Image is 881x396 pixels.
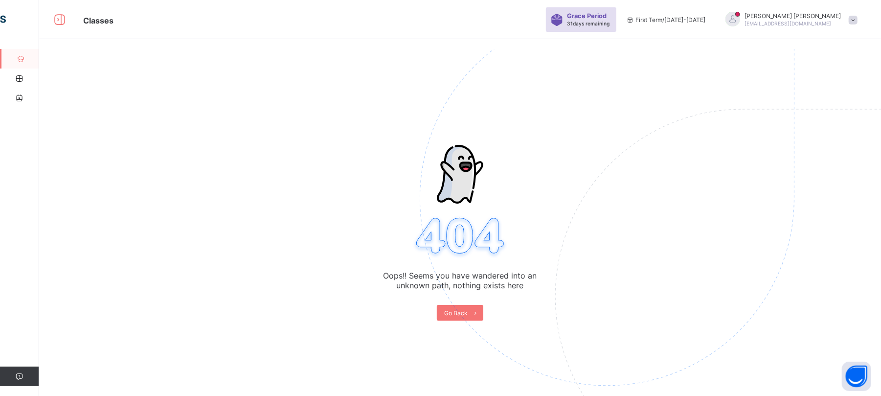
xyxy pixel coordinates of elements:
button: Open asap [842,362,871,391]
span: Go Back [444,309,468,317]
span: 31 days remaining [567,21,610,26]
span: Grace Period [567,12,607,20]
img: 404.8bbb34c871c4712298a25e20c4dc75c7.svg [412,215,509,259]
span: Classes [83,16,113,25]
span: [PERSON_NAME] [PERSON_NAME] [745,12,841,20]
span: [EMAIL_ADDRESS][DOMAIN_NAME] [745,21,832,26]
span: Oops!! Seems you have wandered into an unknown path, nothing exists here [372,271,548,290]
img: sticker-purple.71386a28dfed39d6af7621340158ba97.svg [551,14,563,26]
span: session/term information [626,16,706,23]
div: ABDULRAHIM ABDULAZEEZ [716,12,862,28]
